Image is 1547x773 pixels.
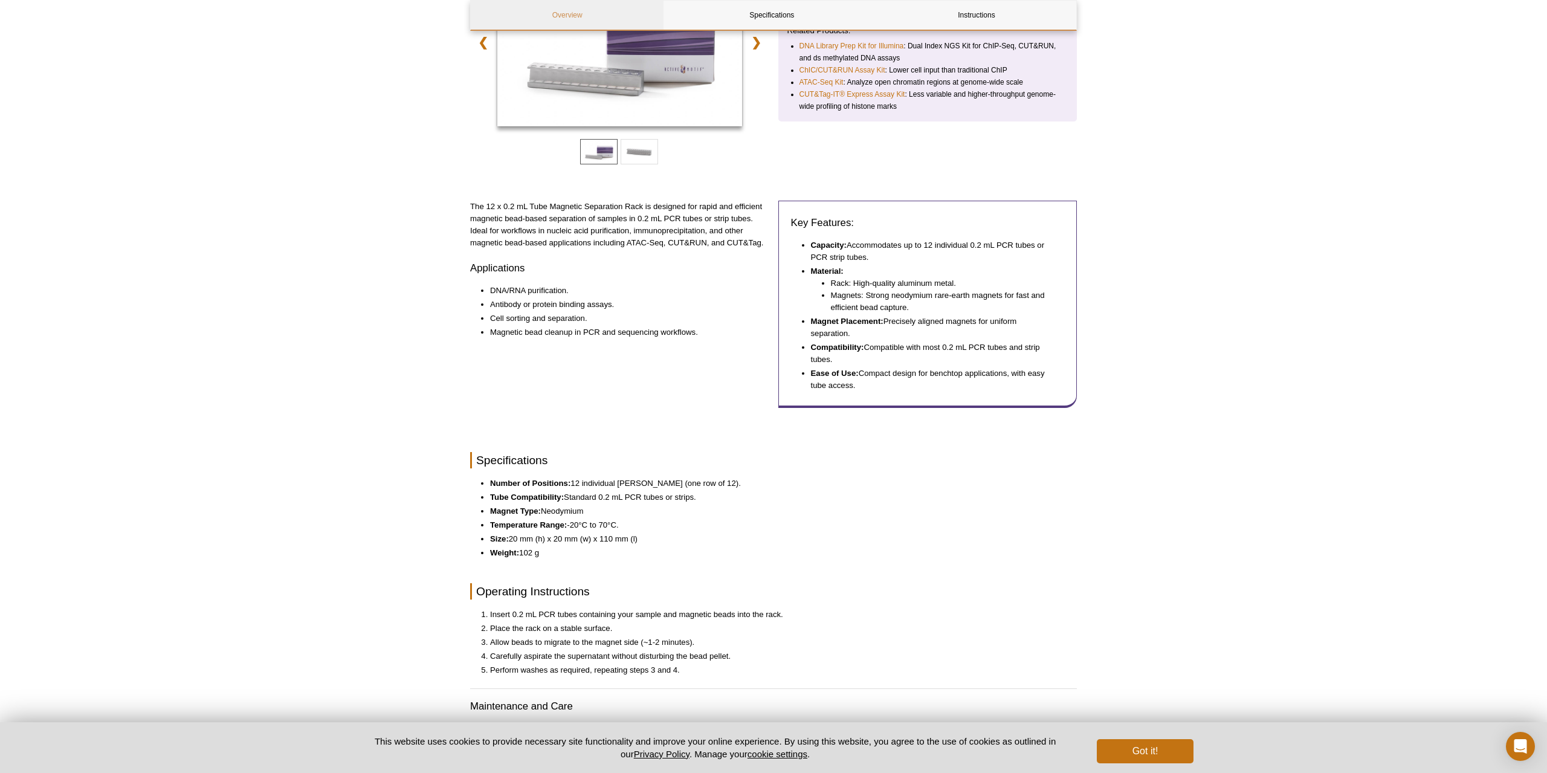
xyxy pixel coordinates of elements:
[811,239,1053,264] li: Accommodates up to 12 individual 0.2 mL PCR tubes or PCR strip tubes.
[880,1,1073,30] a: Instructions
[470,261,769,276] h3: Applications
[490,533,1065,545] li: 20 mm (h) x 20 mm (w) x 110 mm (l)
[470,452,1077,468] h2: Specifications
[811,341,1053,366] li: Compatible with most 0.2 mL PCR tubes and strip tubes.
[799,40,904,52] a: DNA Library Prep Kit for Illumina
[811,315,1053,340] li: Precisely aligned magnets for uniform separation.
[748,749,807,759] button: cookie settings
[470,28,496,56] a: ❮
[811,241,847,250] strong: Capacity:
[676,1,868,30] a: Specifications
[490,326,757,338] li: Magnetic bead cleanup in PCR and sequencing workflows.
[811,343,864,352] strong: Compatibility:
[354,735,1077,760] p: This website uses cookies to provide necessary site functionality and improve your online experie...
[471,1,664,30] a: Overview
[799,40,1058,64] li: : Dual Index NGS Kit for ChIP-Seq, CUT&RUN, and ds methylated DNA assays
[799,76,844,88] a: ATAC-Seq Kit
[831,277,1053,289] li: Rack: High-quality aluminum metal.
[799,64,1058,76] li: : Lower cell input than traditional ChIP
[490,477,1065,490] li: 12 individual [PERSON_NAME] (one row of 12).
[490,664,1065,676] li: Perform washes as required, repeating steps 3 and 4.
[490,505,1065,517] li: Neodymium
[799,88,1058,112] li: : Less variable and higher-throughput genome-wide profiling of histone marks
[811,317,883,326] strong: Magnet Placement:
[490,520,567,529] strong: Temperature Range:
[831,289,1053,314] li: Magnets: Strong neodymium rare-earth magnets for fast and efficient bead capture.
[811,369,859,378] strong: Ease of Use:
[799,64,885,76] a: ChIC/CUT&RUN Assay Kit
[1097,739,1193,763] button: Got it!
[490,650,1065,662] li: Carefully aspirate the supernatant without disturbing the bead pellet.
[470,699,1077,714] h3: Maintenance and Care
[490,506,541,516] strong: Magnet Type:
[1506,732,1535,761] div: Open Intercom Messenger
[470,201,769,249] p: The 12 x 0.2 mL Tube Magnetic Separation Rack is designed for rapid and efficient magnetic bead-b...
[634,749,690,759] a: Privacy Policy
[799,88,905,100] a: CUT&Tag-IT® Express Assay Kit
[490,534,509,543] strong: Size:
[811,267,844,276] strong: Material:
[490,312,757,325] li: Cell sorting and separation.
[799,76,1058,88] li: : Analyze open chromatin regions at genome-wide scale
[791,216,1065,230] h3: Key Features:
[490,609,1065,621] li: Insert 0.2 mL PCR tubes containing your sample and magnetic beads into the rack.
[490,623,1065,635] li: Place the rack on a stable surface.
[490,636,1065,648] li: Allow beads to migrate to the magnet side (~1-2 minutes).
[470,583,1077,600] h2: Operating Instructions
[490,491,1065,503] li: Standard 0.2 mL PCR tubes or strips.
[787,25,1068,37] p: Related Products:
[490,547,1065,559] li: 102 g
[743,28,769,56] a: ❯
[811,367,1053,392] li: Compact design for benchtop applications, with easy tube access.
[490,285,757,297] li: DNA/RNA purification.
[490,548,519,557] strong: Weight:
[490,299,757,311] li: Antibody or protein binding assays.
[490,479,570,488] strong: Number of Positions:
[490,519,1065,531] li: -20°C to 70°C.
[490,493,564,502] strong: Tube Compatibility:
